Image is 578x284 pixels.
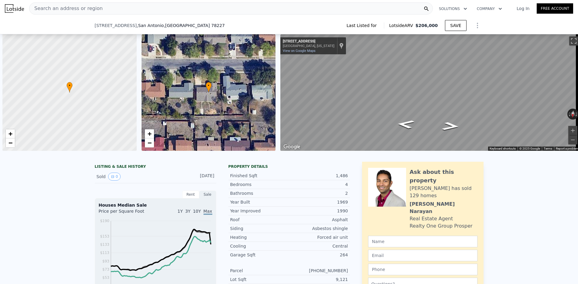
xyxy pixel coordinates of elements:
[368,250,477,261] input: Email
[67,83,73,88] span: •
[389,118,422,131] path: Go East, Meadow Glade Dr
[434,3,472,14] button: Solutions
[283,44,334,48] div: [GEOGRAPHIC_DATA], [US_STATE]
[230,173,289,179] div: Finished Sqft
[289,243,348,249] div: Central
[9,130,12,137] span: +
[509,5,537,12] a: Log In
[100,242,109,247] tspan: $133
[289,173,348,179] div: 1,486
[544,147,552,150] a: Terms (opens in new tab)
[570,108,576,120] button: Reset the view
[282,143,302,151] img: Google
[289,190,348,196] div: 2
[67,82,73,93] div: •
[182,191,199,198] div: Rent
[199,191,216,198] div: Sale
[289,276,348,282] div: 9,121
[147,130,151,137] span: +
[97,173,151,181] div: Sold
[164,23,225,28] span: , [GEOGRAPHIC_DATA] 78227
[368,264,477,275] input: Phone
[230,199,289,205] div: Year Built
[228,164,350,169] div: Property details
[100,234,109,238] tspan: $153
[177,209,183,214] span: 1Y
[102,267,109,272] tspan: $73
[289,208,348,214] div: 1990
[410,201,477,215] div: [PERSON_NAME] Narayan
[187,173,214,181] div: [DATE]
[283,49,316,53] a: View on Google Maps
[289,268,348,274] div: [PHONE_NUMBER]
[230,181,289,188] div: Bedrooms
[435,120,467,133] path: Go West, Meadow Glade Dr
[185,209,190,214] span: 3Y
[490,147,516,151] button: Keyboard shortcuts
[289,225,348,232] div: Asbestos shingle
[203,209,212,215] span: Max
[147,139,151,147] span: −
[568,126,577,135] button: Zoom in
[29,5,103,12] span: Search an address or region
[230,276,289,282] div: Lot Sqft
[471,19,484,32] button: Show Options
[206,82,212,93] div: •
[537,3,573,14] a: Free Account
[567,109,571,120] button: Rotate counterclockwise
[410,222,473,230] div: Realty One Group Prosper
[206,83,212,88] span: •
[416,23,438,28] span: $206,000
[95,22,137,29] span: [STREET_ADDRESS]
[410,168,477,185] div: Ask about this property
[339,42,344,49] a: Show location on map
[137,22,225,29] span: , San Antonio
[368,236,477,247] input: Name
[5,4,24,13] img: Lotside
[230,252,289,258] div: Garage Sqft
[6,138,15,147] a: Zoom out
[230,208,289,214] div: Year Improved
[230,190,289,196] div: Bathrooms
[289,252,348,258] div: 264
[99,208,156,218] div: Price per Square Foot
[289,199,348,205] div: 1969
[230,234,289,240] div: Heating
[519,147,540,150] span: © 2025 Google
[99,202,212,208] div: Houses Median Sale
[145,138,154,147] a: Zoom out
[95,164,216,170] div: LISTING & SALE HISTORY
[193,209,201,214] span: 10Y
[282,143,302,151] a: Open this area in Google Maps (opens a new window)
[102,259,109,263] tspan: $93
[410,215,453,222] div: Real Estate Agent
[568,135,577,144] button: Zoom out
[6,129,15,138] a: Zoom in
[445,20,466,31] button: SAVE
[145,129,154,138] a: Zoom in
[289,181,348,188] div: 4
[230,217,289,223] div: Roof
[108,173,121,181] button: View historical data
[100,251,109,255] tspan: $113
[289,234,348,240] div: Forced air unit
[230,268,289,274] div: Parcel
[347,22,379,29] span: Last Listed for
[283,39,334,44] div: [STREET_ADDRESS]
[410,185,477,199] div: [PERSON_NAME] has sold 129 homes
[389,22,415,29] span: Lotside ARV
[230,225,289,232] div: Siding
[100,219,109,223] tspan: $190
[289,217,348,223] div: Asphalt
[9,139,12,147] span: −
[230,243,289,249] div: Cooling
[102,276,109,280] tspan: $53
[472,3,507,14] button: Company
